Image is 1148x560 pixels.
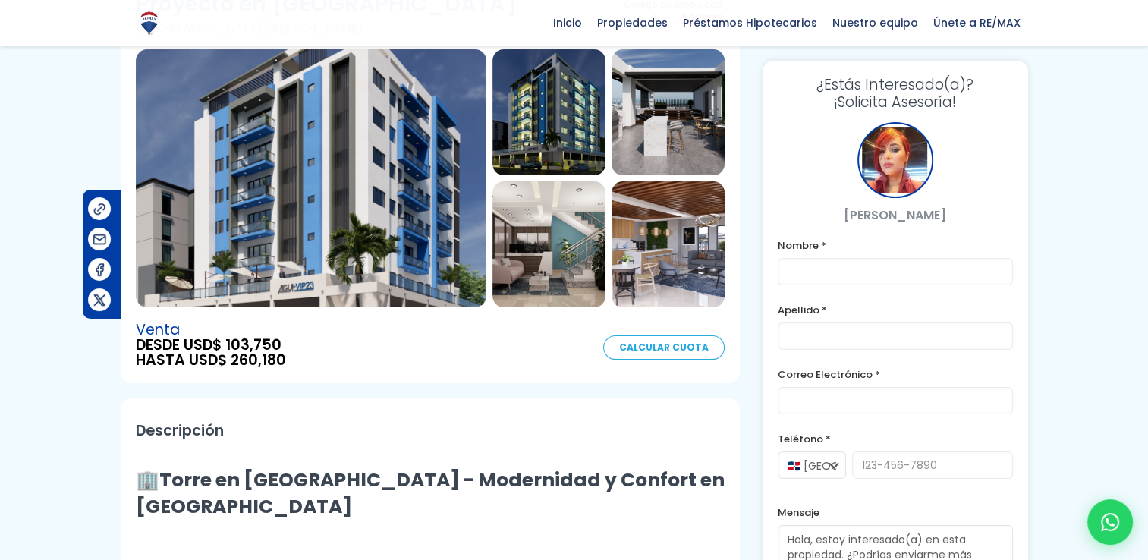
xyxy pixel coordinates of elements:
span: Nuestro equipo [825,11,926,34]
span: Únete a RE/MAX [926,11,1028,34]
label: Mensaje [778,503,1013,522]
span: ¿Estás Interesado(a)? [778,76,1013,93]
span: Propiedades [590,11,675,34]
label: Teléfono * [778,429,1013,448]
img: Proyecto en Villa Marina [492,49,605,175]
span: HASTA USD$ 260,180 [136,353,286,368]
img: Compartir [92,262,108,278]
img: Compartir [92,231,108,247]
img: Proyecto en Villa Marina [136,49,486,307]
label: Correo Electrónico * [778,365,1013,384]
span: Venta [136,322,286,338]
strong: Torre en [GEOGRAPHIC_DATA] - Modernidad y Confort en [GEOGRAPHIC_DATA] [136,467,725,520]
img: Logo de REMAX [136,10,162,36]
div: Maricela Dominguez [857,122,933,198]
img: Proyecto en Villa Marina [612,49,725,175]
input: 123-456-7890 [852,451,1013,479]
h3: 🏢 [136,467,725,520]
img: Proyecto en Villa Marina [492,181,605,307]
a: Calcular Cuota [603,335,725,360]
label: Nombre * [778,236,1013,255]
p: [PERSON_NAME] [778,206,1013,225]
span: DESDE USD$ 103,750 [136,338,286,353]
img: Compartir [92,292,108,308]
img: Proyecto en Villa Marina [612,181,725,307]
label: Apellido * [778,300,1013,319]
span: Inicio [546,11,590,34]
span: Préstamos Hipotecarios [675,11,825,34]
h3: ¡Solicita Asesoría! [778,76,1013,111]
img: Compartir [92,201,108,217]
h2: Descripción [136,414,725,448]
